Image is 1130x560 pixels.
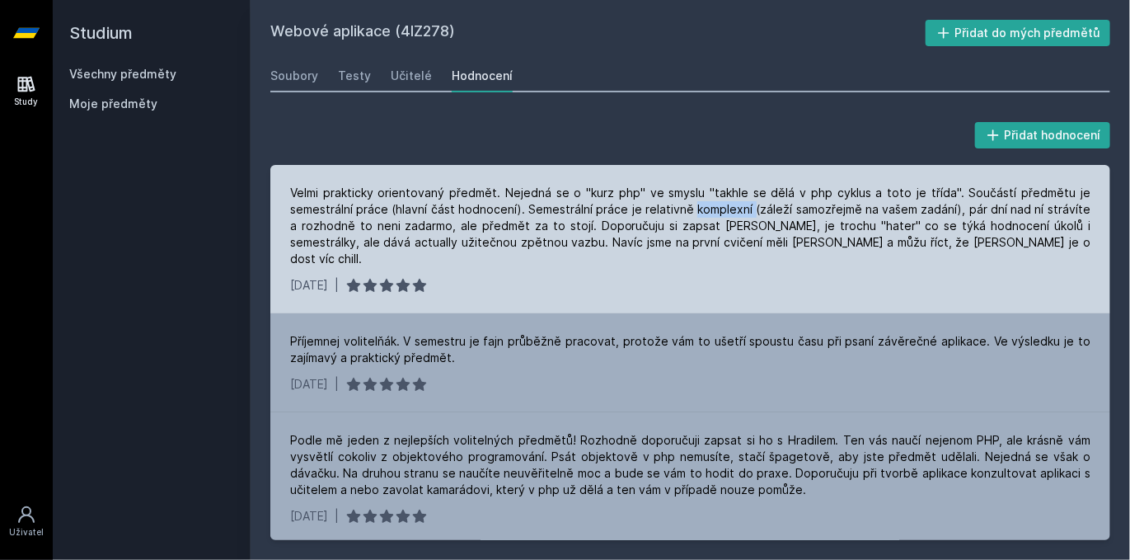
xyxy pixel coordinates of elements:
[926,20,1111,46] button: Přidat do mých předmětů
[290,185,1090,267] div: Velmi prakticky orientovaný předmět. Nejedná se o "kurz php" ve smyslu "takhle se dělá v php cykl...
[391,59,432,92] a: Učitelé
[290,508,328,525] div: [DATE]
[9,526,44,539] div: Uživatel
[391,68,432,84] div: Učitelé
[975,122,1111,148] button: Přidat hodnocení
[335,277,339,294] div: |
[290,277,328,294] div: [DATE]
[290,333,1090,366] div: Příjemnej volitelňák. V semestru je fajn průběžně pracovat, protože vám to ušetří spoustu času př...
[290,376,328,393] div: [DATE]
[3,66,49,116] a: Study
[270,20,926,46] h2: Webové aplikace (4IZ278)
[452,59,513,92] a: Hodnocení
[335,376,339,393] div: |
[270,68,318,84] div: Soubory
[3,496,49,547] a: Uživatel
[69,67,176,81] a: Všechny předměty
[335,508,339,525] div: |
[15,96,39,108] div: Study
[338,68,371,84] div: Testy
[69,96,157,112] span: Moje předměty
[290,432,1090,498] div: Podle mě jeden z nejlepších volitelných předmětů! Rozhodně doporučuji zapsat si ho s Hradilem. Te...
[452,68,513,84] div: Hodnocení
[270,59,318,92] a: Soubory
[338,59,371,92] a: Testy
